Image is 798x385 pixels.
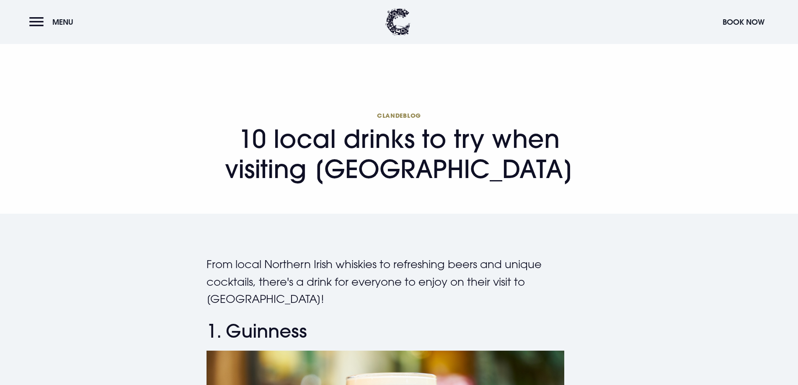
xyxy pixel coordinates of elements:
button: Book Now [718,13,769,31]
h2: 1. Guinness [207,320,592,342]
button: Menu [29,13,77,31]
span: Clandeblog [207,111,592,119]
h1: 10 local drinks to try when visiting [GEOGRAPHIC_DATA] [207,111,592,184]
p: From local Northern Irish whiskies to refreshing beers and unique cocktails, there's a drink for ... [207,256,592,308]
span: Menu [52,17,73,27]
img: Clandeboye Lodge [385,8,411,36]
